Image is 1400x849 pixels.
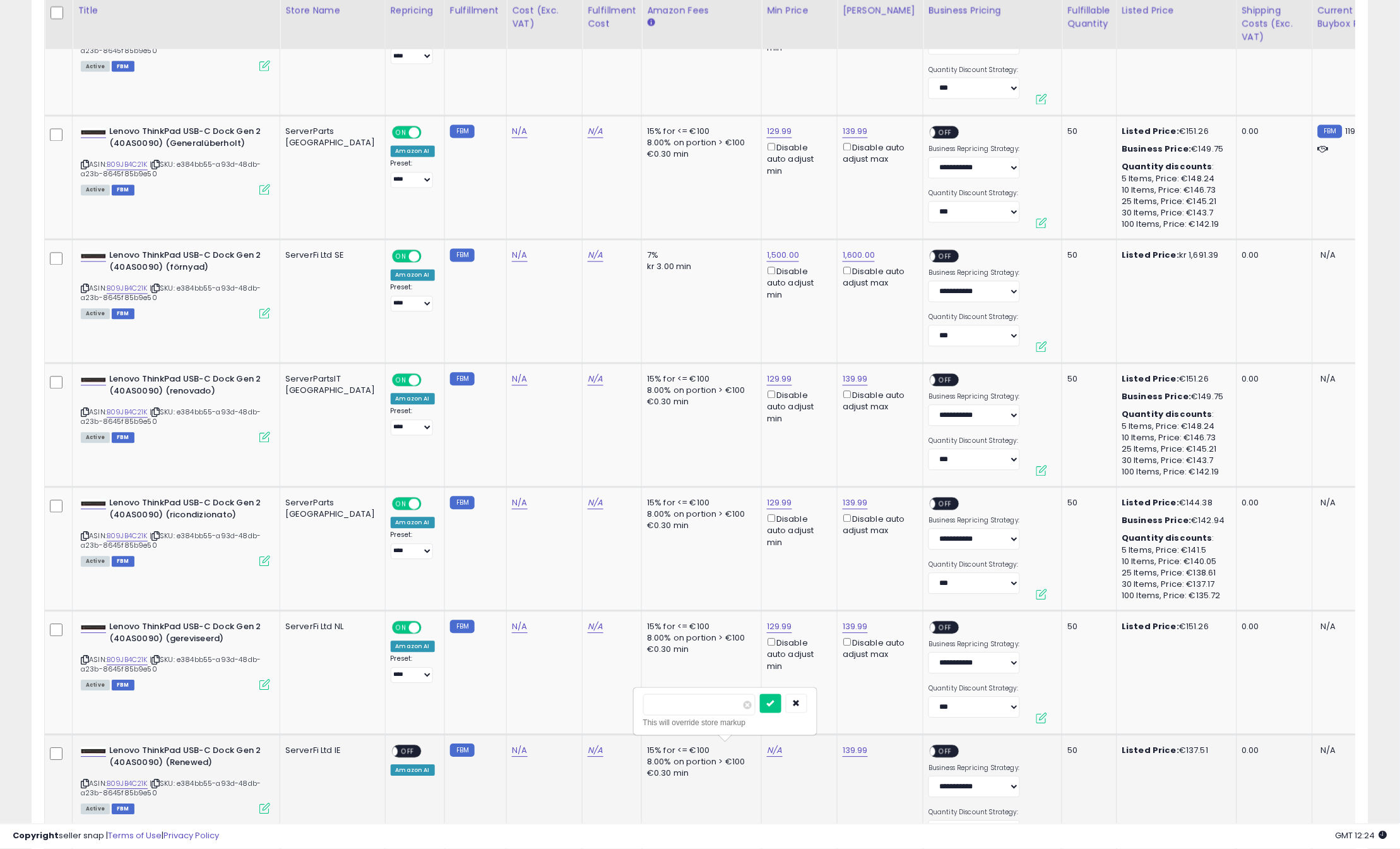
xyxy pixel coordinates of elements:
b: Lenovo ThinkPad USB-C Dock Gen 2 (40AS0090) (förnyad) [109,250,263,277]
span: ON [393,623,409,634]
div: Amazon Fees [647,4,756,17]
b: Quantity discounts [1122,409,1213,421]
div: ServerFi Ltd NL [285,622,376,633]
span: N/A [1321,621,1336,633]
small: FBM [450,125,475,138]
span: All listings currently available for purchase on Amazon [81,185,110,196]
div: Repricing [391,4,439,17]
a: N/A [512,373,527,386]
div: Shipping Costs (Exc. VAT) [1242,4,1307,44]
div: 30 Items, Price: €143.7 [1122,455,1227,467]
a: B09JB4C21K [107,284,148,294]
span: ON [393,251,409,262]
span: FBM [112,185,134,196]
b: Listed Price: [1122,745,1180,757]
div: 8.00% on portion > €100 [647,385,752,397]
div: 0.00 [1242,745,1303,757]
div: 0.00 [1242,498,1303,509]
a: B09JB4C21K [107,531,148,542]
b: Lenovo ThinkPad USB-C Dock Gen 2 (40AS0090) (ricondizionato) [109,498,263,524]
label: Quantity Discount Strategy: [928,437,1020,446]
div: Amazon AI [391,270,435,281]
a: 139.99 [843,126,868,138]
div: [PERSON_NAME] [843,4,918,17]
div: ServerParts [GEOGRAPHIC_DATA] [285,498,376,521]
a: 129.99 [767,126,792,138]
label: Business Repricing Strategy: [928,641,1020,649]
span: OFF [936,128,956,138]
div: €0.30 min [647,644,752,656]
div: €144.38 [1122,498,1227,509]
div: 0.00 [1242,622,1303,633]
strong: Copyright [13,830,59,842]
div: kr 1,691.39 [1122,250,1227,262]
div: 50 [1067,126,1106,138]
div: 50 [1067,745,1106,757]
a: N/A [767,745,782,757]
div: Preset: [391,531,435,560]
div: ASIN: [81,126,270,194]
div: 25 Items, Price: €145.21 [1122,196,1227,208]
small: FBM [1318,125,1343,138]
a: N/A [512,621,527,634]
b: Lenovo ThinkPad USB-C Dock Gen 2 (40AS0090) (Renewed) [109,745,263,772]
div: 100 Items, Price: €135.72 [1122,591,1227,602]
div: Min Price [767,4,832,17]
div: Cost (Exc. VAT) [512,4,577,30]
a: N/A [588,250,603,262]
small: FBM [450,497,475,510]
div: 30 Items, Price: €137.17 [1122,579,1227,591]
img: 21QKqIB33BL._SL40_.jpg [81,376,106,385]
span: OFF [936,499,956,510]
span: OFF [936,251,956,262]
div: 10 Items, Price: €146.73 [1122,433,1227,444]
div: Disable auto adjust min [767,512,828,549]
label: Business Repricing Strategy: [928,269,1020,278]
div: Preset: [391,407,435,436]
div: ServerFi Ltd SE [285,250,376,262]
a: N/A [588,745,603,757]
div: Listed Price [1122,4,1231,17]
span: 2025-08-13 12:24 GMT [1336,830,1387,842]
div: ASIN: [81,745,270,813]
a: Terms of Use [108,830,162,842]
div: €137.51 [1122,745,1227,757]
div: ASIN: [81,374,270,442]
div: Preset: [391,160,435,188]
div: €149.75 [1122,392,1227,403]
span: | SKU: e384bb55-a93d-48db-a23b-8645f85b9e50 [81,655,261,674]
a: N/A [588,373,603,386]
span: FBM [112,61,134,72]
a: 139.99 [843,373,868,386]
span: | SKU: e384bb55-a93d-48db-a23b-8645f85b9e50 [81,531,261,550]
img: 21QKqIB33BL._SL40_.jpg [81,500,106,509]
b: Lenovo ThinkPad USB-C Dock Gen 2 (40AS0090) (gereviseerd) [109,622,263,648]
div: 25 Items, Price: €145.21 [1122,444,1227,455]
div: Disable auto adjust max [843,388,913,413]
div: Preset: [391,36,435,64]
div: 15% for <= €100 [647,622,752,633]
div: Disable auto adjust min [767,636,828,673]
span: FBM [112,804,134,815]
div: Amazon AI [391,146,435,157]
div: Disable auto adjust max [843,141,913,166]
div: ASIN: [81,250,270,318]
div: Store Name [285,4,380,17]
a: B09JB4C21K [107,779,148,790]
span: OFF [419,499,439,510]
div: Fulfillable Quantity [1067,4,1111,30]
a: B09JB4C21K [107,407,148,418]
div: 5 Items, Price: €148.24 [1122,421,1227,433]
div: Amazon AI [391,641,435,653]
div: €0.30 min [647,397,752,408]
a: B09JB4C21K [107,655,148,666]
label: Quantity Discount Strategy: [928,685,1020,694]
span: OFF [419,251,439,262]
div: ServerPartsIT [GEOGRAPHIC_DATA] [285,374,376,397]
div: €0.30 min [647,521,752,532]
div: 100 Items, Price: €142.19 [1122,219,1227,231]
span: OFF [936,623,956,634]
div: ServerFi Ltd IE [285,745,376,757]
a: 1,600.00 [843,250,875,262]
div: 15% for <= €100 [647,498,752,509]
